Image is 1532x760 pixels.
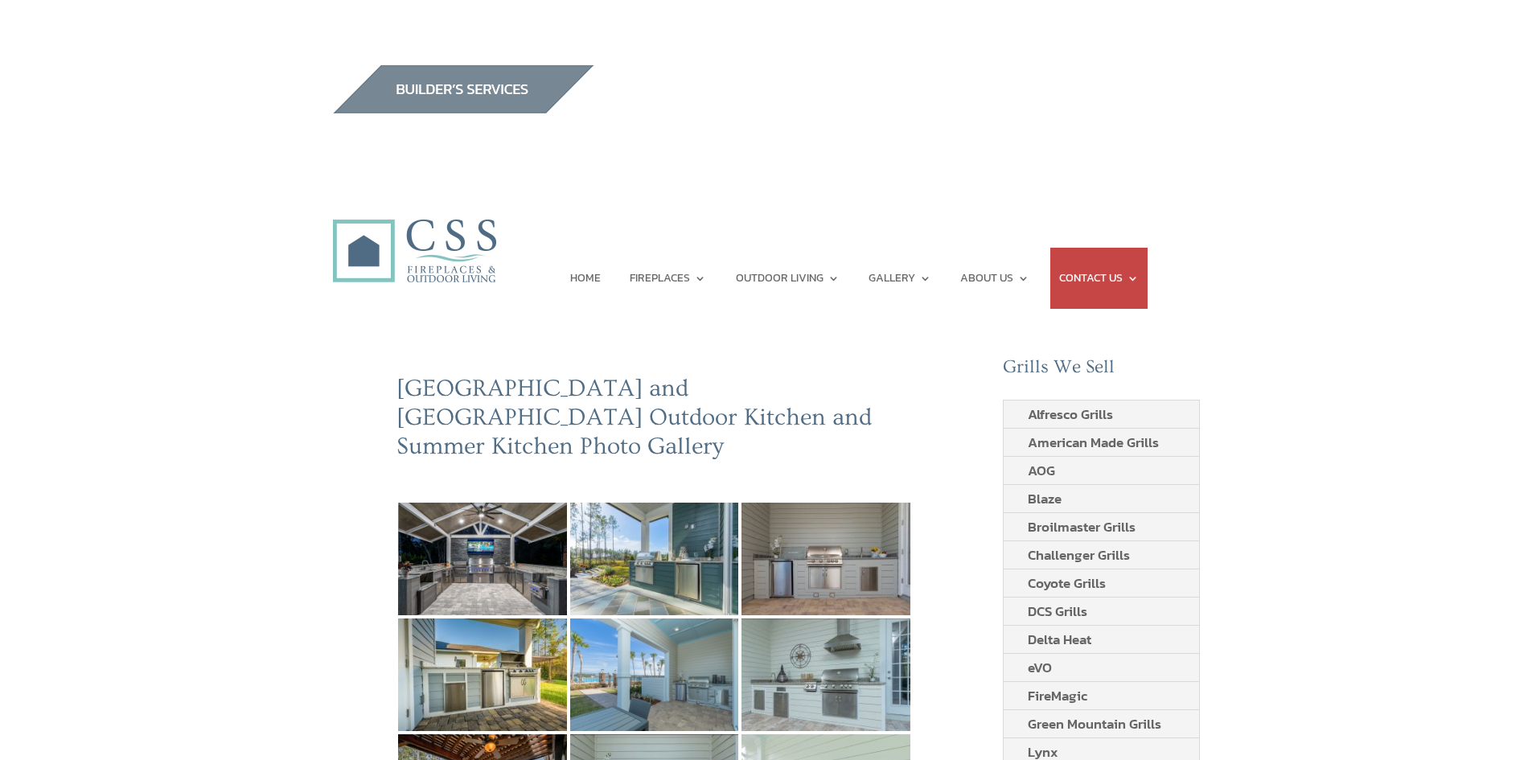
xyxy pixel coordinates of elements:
[1004,569,1130,597] a: Coyote Grills
[630,248,706,309] a: FIREPLACES
[736,248,840,309] a: OUTDOOR LIVING
[960,248,1029,309] a: ABOUT US
[1004,429,1183,456] a: American Made Grills
[398,503,567,615] img: 30
[570,503,739,615] img: 1
[570,248,601,309] a: HOME
[1059,248,1139,309] a: CONTACT US
[398,618,567,731] img: 3
[869,248,931,309] a: GALLERY
[1004,626,1115,653] a: Delta Heat
[741,503,910,615] img: 2
[1004,401,1137,428] a: Alfresco Grills
[741,618,910,731] img: 5
[570,618,739,731] img: 4
[1004,485,1086,512] a: Blaze
[396,374,913,469] h2: [GEOGRAPHIC_DATA] and [GEOGRAPHIC_DATA] Outdoor Kitchen and Summer Kitchen Photo Gallery
[1004,513,1160,540] a: Broilmaster Grills
[1004,654,1076,681] a: eVO
[1004,541,1154,569] a: Challenger Grills
[332,98,594,119] a: builder services construction supply
[1004,457,1079,484] a: AOG
[1004,710,1185,737] a: Green Mountain Grills
[332,175,496,291] img: CSS Fireplaces & Outdoor Living (Formerly Construction Solutions & Supply)- Jacksonville Ormond B...
[1004,598,1111,625] a: DCS Grills
[1003,356,1201,387] h2: Grills We Sell
[1004,682,1111,709] a: FireMagic
[332,65,594,113] img: builders_btn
